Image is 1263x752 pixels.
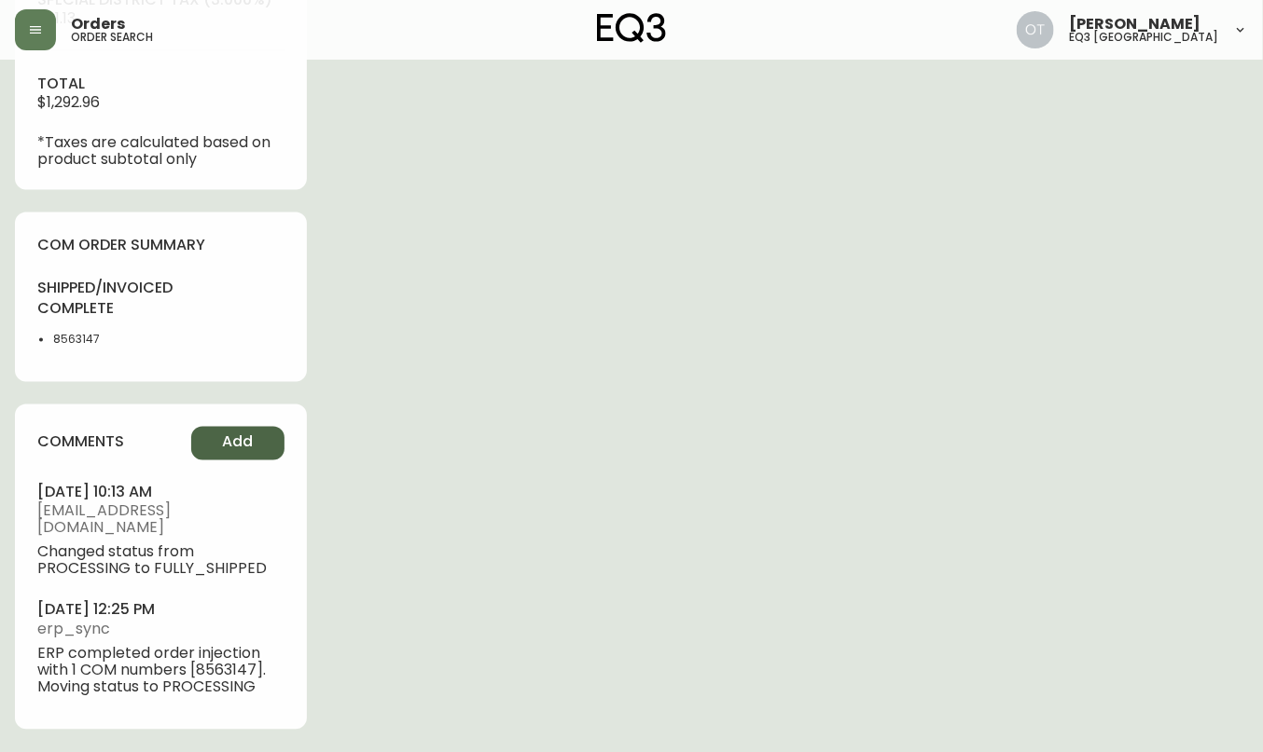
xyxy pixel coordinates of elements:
[37,279,149,321] h4: shipped/invoiced complete
[222,432,253,453] span: Add
[37,91,100,113] span: $1,292.96
[1069,32,1218,43] h5: eq3 [GEOGRAPHIC_DATA]
[71,17,125,32] span: Orders
[597,13,666,43] img: logo
[37,134,285,168] p: *Taxes are calculated based on product subtotal only
[37,235,285,255] h4: com order summary
[191,427,285,460] button: Add
[37,622,285,638] span: erp_sync
[37,483,285,503] h4: [DATE] 10:13 am
[37,544,285,578] span: Changed status from PROCESSING to FULLY_SHIPPED
[1069,17,1201,32] span: [PERSON_NAME]
[53,332,149,349] li: 8563147
[71,32,153,43] h5: order search
[37,432,124,453] h4: comments
[37,74,285,94] h4: total
[1017,11,1054,48] img: 5d4d18d254ded55077432b49c4cb2919
[37,503,285,537] span: [EMAIL_ADDRESS][DOMAIN_NAME]
[37,600,285,621] h4: [DATE] 12:25 pm
[37,646,285,696] span: ERP completed order injection with 1 COM numbers [8563147]. Moving status to PROCESSING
